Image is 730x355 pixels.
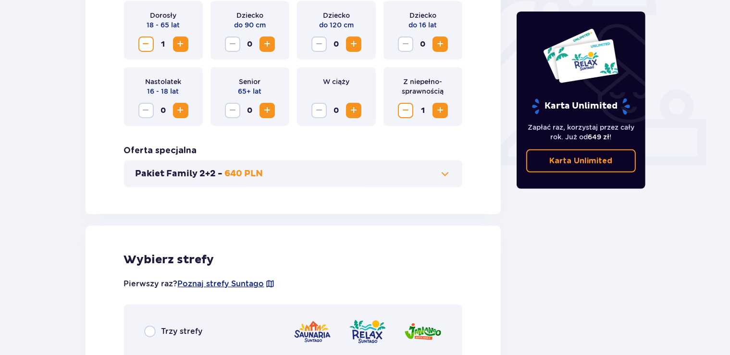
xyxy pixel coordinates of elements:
[124,279,275,289] p: Pierwszy raz?
[311,103,327,118] button: Zmniejsz
[415,103,431,118] span: 1
[526,122,636,142] p: Zapłać raz, korzystaj przez cały rok. Już od !
[346,103,361,118] button: Zwiększ
[398,37,413,52] button: Zmniejsz
[348,318,387,345] img: Relax
[242,103,258,118] span: 0
[409,11,436,20] p: Dziecko
[239,77,260,86] p: Senior
[138,37,154,52] button: Zmniejsz
[408,20,437,30] p: do 16 lat
[136,168,451,180] button: Pakiet Family 2+2 -640 PLN
[415,37,431,52] span: 0
[178,279,264,289] a: Poznaj strefy Suntago
[156,103,171,118] span: 0
[346,37,361,52] button: Zwiększ
[148,86,179,96] p: 16 - 18 lat
[238,86,261,96] p: 65+ lat
[293,318,332,345] img: Saunaria
[145,77,181,86] p: Nastolatek
[549,156,612,166] p: Karta Unlimited
[543,28,619,84] img: Dwie karty całoroczne do Suntago z napisem 'UNLIMITED RELAX', na białym tle z tropikalnymi liśćmi...
[138,103,154,118] button: Zmniejsz
[150,11,176,20] p: Dorosły
[225,37,240,52] button: Zmniejsz
[329,37,344,52] span: 0
[147,20,180,30] p: 18 - 65 lat
[588,133,609,141] span: 649 zł
[173,37,188,52] button: Zwiększ
[260,103,275,118] button: Zwiększ
[225,103,240,118] button: Zmniejsz
[173,103,188,118] button: Zwiększ
[136,168,223,180] p: Pakiet Family 2+2 -
[156,37,171,52] span: 1
[329,103,344,118] span: 0
[319,20,354,30] p: do 120 cm
[526,149,636,172] a: Karta Unlimited
[124,145,197,157] h3: Oferta specjalna
[311,37,327,52] button: Zmniejsz
[225,168,263,180] p: 640 PLN
[323,11,350,20] p: Dziecko
[323,77,349,86] p: W ciąży
[124,253,463,267] h2: Wybierz strefy
[234,20,266,30] p: do 90 cm
[531,98,631,115] p: Karta Unlimited
[433,103,448,118] button: Zwiększ
[404,318,442,345] img: Jamango
[236,11,263,20] p: Dziecko
[242,37,258,52] span: 0
[398,103,413,118] button: Zmniejsz
[161,326,203,337] span: Trzy strefy
[433,37,448,52] button: Zwiększ
[260,37,275,52] button: Zwiększ
[391,77,455,96] p: Z niepełno­sprawnością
